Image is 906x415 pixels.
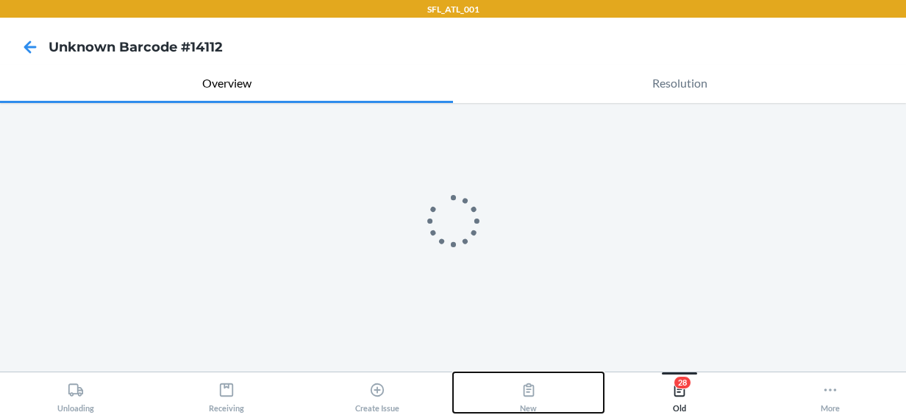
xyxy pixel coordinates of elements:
p: Resolution [652,74,707,92]
button: Resolution [453,65,906,103]
div: 28 [674,376,691,389]
p: Overview [202,74,252,92]
h4: Unknown barcode #14112 [49,38,223,57]
div: Create Issue [355,376,399,413]
button: New [453,372,604,413]
button: Create Issue [302,372,453,413]
div: Unloading [57,376,94,413]
p: SFL_ATL_001 [427,3,479,16]
button: Receiving [151,372,302,413]
div: Receiving [209,376,244,413]
button: More [755,372,906,413]
div: New [520,376,537,413]
div: More [821,376,840,413]
button: 28Old [604,372,755,413]
div: Old [671,376,688,413]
